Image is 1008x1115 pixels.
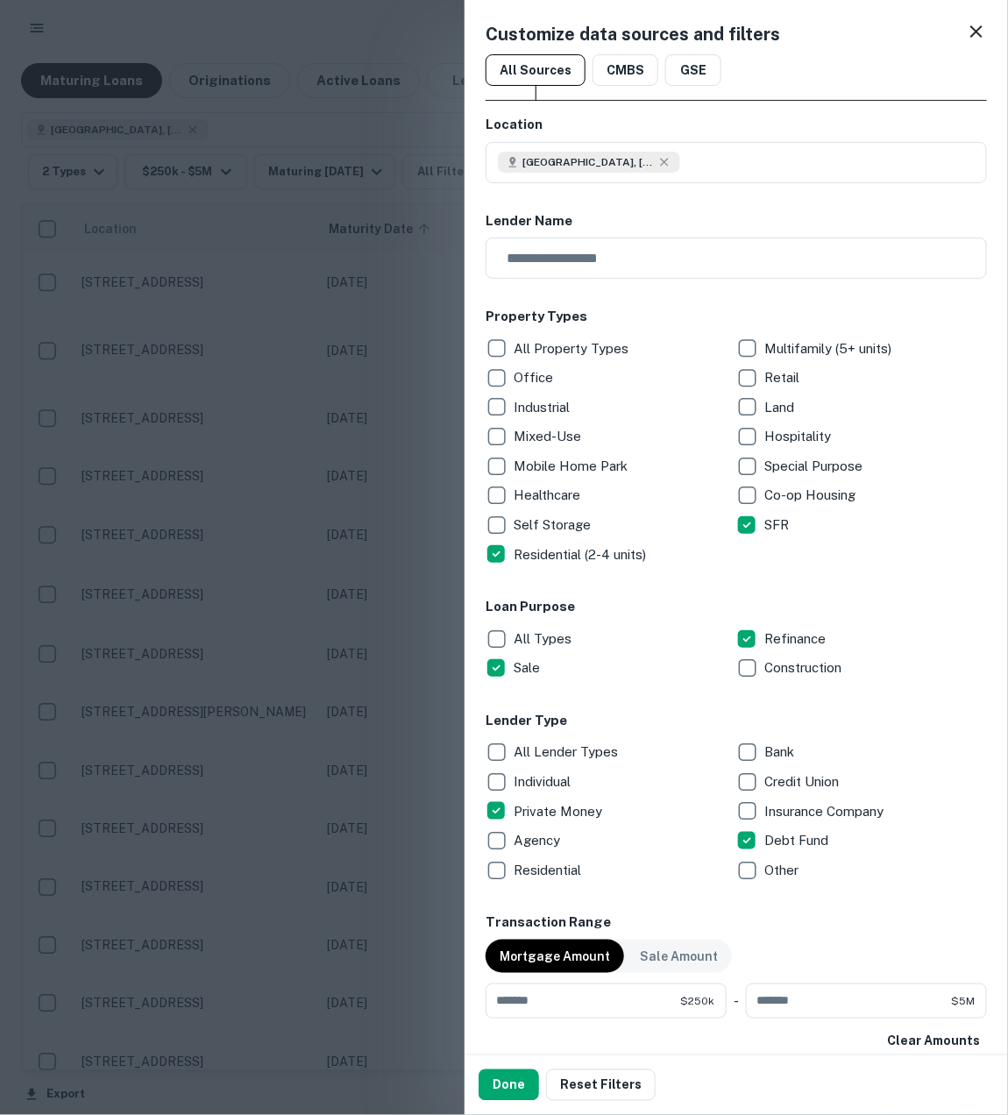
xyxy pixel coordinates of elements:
button: Reset Filters [546,1069,656,1101]
p: All Property Types [514,338,632,359]
p: Industrial [514,397,573,418]
p: Co-op Housing [764,485,859,506]
p: Mobile Home Park [514,456,631,477]
button: GSE [665,54,721,86]
p: SFR [764,515,792,536]
button: CMBS [593,54,658,86]
p: Debt Fund [764,830,832,851]
p: Mixed-Use [514,426,585,447]
h5: Customize data sources and filters [486,21,780,47]
p: Multifamily (5+ units) [764,338,895,359]
p: Refinance [764,629,829,650]
p: All Types [514,629,575,650]
p: Residential (2-4 units) [514,544,650,565]
p: Private Money [514,801,606,822]
div: - [734,984,739,1019]
h6: Loan Purpose [486,597,987,617]
p: Insurance Company [764,801,887,822]
p: Agency [514,830,564,851]
h6: Property Types [486,307,987,327]
span: $250k [680,993,714,1009]
h6: Transaction Range [486,913,987,933]
p: Special Purpose [764,456,866,477]
p: Credit Union [764,771,842,792]
h6: Lender Type [486,711,987,731]
p: Sale Amount [640,947,718,966]
p: Land [764,397,798,418]
p: All Lender Types [514,742,621,763]
p: Other [764,860,802,881]
p: Sale [514,657,543,678]
p: Mortgage Amount [500,947,610,966]
h6: Location [486,115,987,135]
button: All Sources [486,54,586,86]
h6: Lender Name [486,211,987,231]
button: Done [479,1069,539,1101]
iframe: Chat Widget [920,975,1008,1059]
p: Hospitality [764,426,834,447]
span: [GEOGRAPHIC_DATA], [GEOGRAPHIC_DATA], [GEOGRAPHIC_DATA] [522,154,654,170]
p: Healthcare [514,485,584,506]
button: Clear Amounts [880,1026,987,1057]
p: Self Storage [514,515,594,536]
p: Construction [764,657,845,678]
p: Individual [514,771,574,792]
p: Retail [764,367,803,388]
p: Bank [764,742,798,763]
p: Office [514,367,557,388]
p: Residential [514,860,585,881]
